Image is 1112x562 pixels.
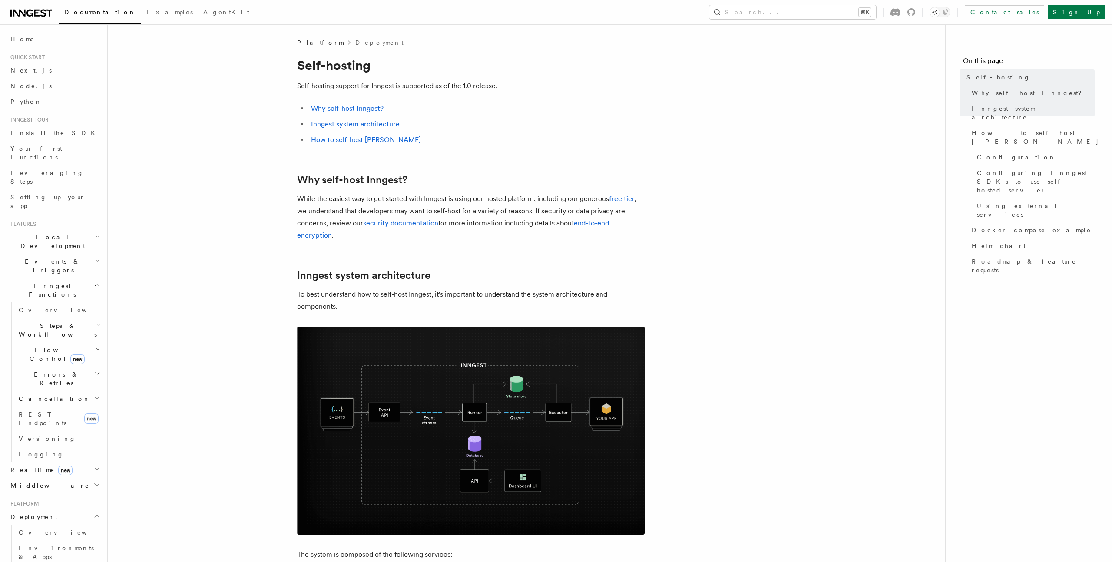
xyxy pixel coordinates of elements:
[19,529,108,536] span: Overview
[10,83,52,89] span: Node.js
[7,478,102,493] button: Middleware
[19,411,66,426] span: REST Endpoints
[1048,5,1105,19] a: Sign Up
[297,288,645,313] p: To best understand how to self-host Inngest, it's important to understand the system architecture...
[10,35,35,43] span: Home
[10,67,52,74] span: Next.js
[84,413,99,424] span: new
[311,104,384,112] a: Why self-host Inngest?
[15,370,94,387] span: Errors & Retries
[311,120,400,128] a: Inngest system architecture
[7,94,102,109] a: Python
[10,169,84,185] span: Leveraging Steps
[7,165,102,189] a: Leveraging Steps
[19,545,94,560] span: Environments & Apps
[7,141,102,165] a: Your first Functions
[968,101,1095,125] a: Inngest system architecture
[7,78,102,94] a: Node.js
[7,63,102,78] a: Next.js
[15,302,102,318] a: Overview
[977,169,1095,195] span: Configuring Inngest SDKs to use self-hosted server
[146,9,193,16] span: Examples
[7,462,102,478] button: Realtimenew
[7,509,102,525] button: Deployment
[968,125,1095,149] a: How to self-host [PERSON_NAME]
[7,302,102,462] div: Inngest Functions
[7,189,102,214] a: Setting up your app
[977,153,1056,162] span: Configuration
[198,3,255,23] a: AgentKit
[297,549,645,561] p: The system is composed of the following services:
[355,38,404,47] a: Deployment
[64,9,136,16] span: Documentation
[10,129,100,136] span: Install the SDK
[7,481,89,490] span: Middleware
[709,5,876,19] button: Search...⌘K
[70,354,85,364] span: new
[859,8,871,17] kbd: ⌘K
[15,346,96,363] span: Flow Control
[966,73,1030,82] span: Self-hosting
[15,446,102,462] a: Logging
[972,226,1091,235] span: Docker compose example
[15,431,102,446] a: Versioning
[930,7,950,17] button: Toggle dark mode
[15,525,102,540] a: Overview
[973,165,1095,198] a: Configuring Inngest SDKs to use self-hosted server
[19,451,64,458] span: Logging
[297,174,407,186] a: Why self-host Inngest?
[963,56,1095,69] h4: On this page
[968,222,1095,238] a: Docker compose example
[59,3,141,24] a: Documentation
[7,233,95,250] span: Local Development
[7,512,57,521] span: Deployment
[297,38,343,47] span: Platform
[297,57,645,73] h1: Self-hosting
[363,219,438,227] a: security documentation
[977,202,1095,219] span: Using external services
[297,80,645,92] p: Self-hosting support for Inngest is supported as of the 1.0 release.
[7,278,102,302] button: Inngest Functions
[15,367,102,391] button: Errors & Retries
[10,194,85,209] span: Setting up your app
[968,254,1095,278] a: Roadmap & feature requests
[7,31,102,47] a: Home
[7,54,45,61] span: Quick start
[609,195,635,203] a: free tier
[297,269,430,281] a: Inngest system architecture
[15,391,102,407] button: Cancellation
[968,238,1095,254] a: Helm chart
[963,69,1095,85] a: Self-hosting
[15,394,90,403] span: Cancellation
[15,407,102,431] a: REST Endpointsnew
[7,257,95,274] span: Events & Triggers
[10,145,62,161] span: Your first Functions
[297,327,645,535] img: Inngest system architecture diagram
[965,5,1044,19] a: Contact sales
[7,125,102,141] a: Install the SDK
[7,254,102,278] button: Events & Triggers
[7,221,36,228] span: Features
[972,129,1099,146] span: How to self-host [PERSON_NAME]
[972,257,1095,274] span: Roadmap & feature requests
[972,89,1088,97] span: Why self-host Inngest?
[972,241,1026,250] span: Helm chart
[7,500,39,507] span: Platform
[968,85,1095,101] a: Why self-host Inngest?
[15,342,102,367] button: Flow Controlnew
[203,9,249,16] span: AgentKit
[973,198,1095,222] a: Using external services
[15,318,102,342] button: Steps & Workflows
[311,136,421,144] a: How to self-host [PERSON_NAME]
[10,98,42,105] span: Python
[19,307,108,314] span: Overview
[973,149,1095,165] a: Configuration
[7,116,49,123] span: Inngest tour
[7,466,73,474] span: Realtime
[297,193,645,241] p: While the easiest way to get started with Inngest is using our hosted platform, including our gen...
[141,3,198,23] a: Examples
[15,321,97,339] span: Steps & Workflows
[7,229,102,254] button: Local Development
[7,281,94,299] span: Inngest Functions
[19,435,76,442] span: Versioning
